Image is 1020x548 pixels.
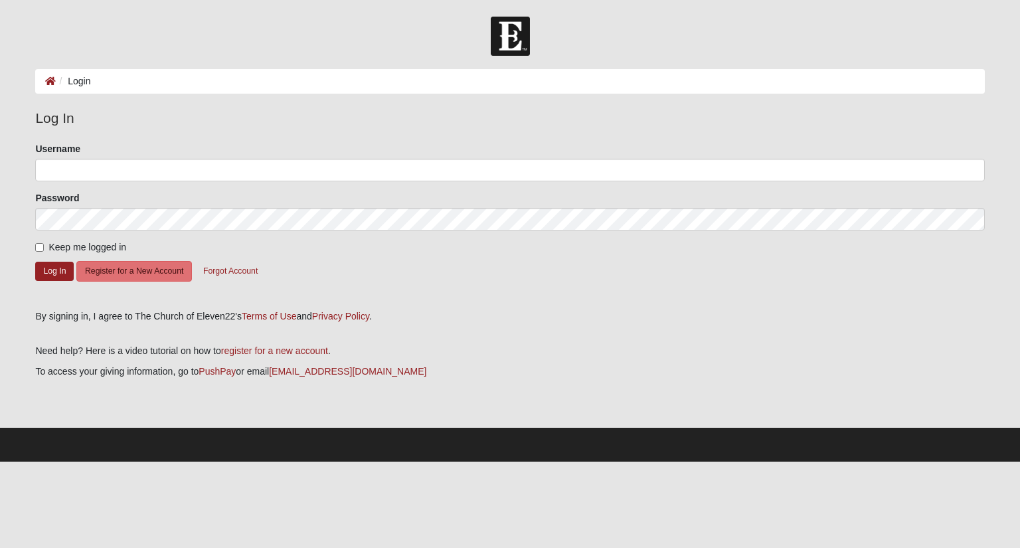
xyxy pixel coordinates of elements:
button: Forgot Account [195,261,266,282]
a: Privacy Policy [312,311,369,321]
input: Keep me logged in [35,243,44,252]
span: Keep me logged in [48,242,126,252]
p: Need help? Here is a video tutorial on how to . [35,344,984,358]
img: Church of Eleven22 Logo [491,17,530,56]
label: Password [35,191,79,205]
label: Username [35,142,80,155]
p: To access your giving information, go to or email [35,365,984,379]
button: Log In [35,262,74,281]
a: [EMAIL_ADDRESS][DOMAIN_NAME] [269,366,426,377]
legend: Log In [35,108,984,129]
a: Terms of Use [242,311,296,321]
div: By signing in, I agree to The Church of Eleven22's and . [35,310,984,323]
a: register for a new account [221,345,328,356]
button: Register for a New Account [76,261,192,282]
a: PushPay [199,366,236,377]
li: Login [56,74,90,88]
